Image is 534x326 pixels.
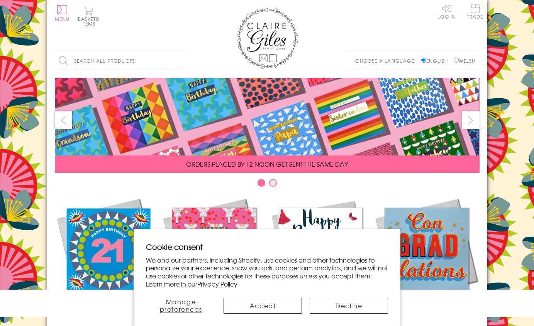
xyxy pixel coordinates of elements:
span: Trade [467,4,483,19]
button: Basket0 items [78,6,99,26]
a: Log In [437,4,456,19]
span: 0 items [81,15,99,27]
input: Search [182,52,190,70]
button: Carousel Page 1 (Current Slide) [258,179,265,187]
a: Academic [373,196,480,318]
p: We and our partners, including Shopify, use cookies and other technologies to personalize your ex... [146,256,388,288]
a: Birthdays [267,196,373,318]
button: prev [55,111,72,129]
button: Accept [224,298,302,314]
p: Choose a language: [355,57,420,64]
input: Search all products [55,52,190,70]
span: Menu [55,15,70,22]
button: next [462,111,480,129]
img: Claire Giles Greetings Cards [236,8,298,69]
a: New Releases [55,196,161,318]
span: ORDERS PLACED BY 12 NOON GET SENT THE SAME DAY [186,159,348,169]
input: Welsh [454,58,459,63]
h2: Cookie consent [146,241,388,252]
button: Manage preferences [146,298,216,314]
span: Manage preferences [160,297,202,314]
button: Carousel Page 2 [269,179,277,187]
button: Menu [55,5,70,21]
label: English [421,57,452,64]
button: Decline [310,298,388,314]
a: Christmas [161,196,267,318]
div: Carousel Pagination [55,179,480,191]
label: Welsh [454,57,476,64]
input: English [421,58,426,63]
a: Privacy Policy [197,279,237,288]
a: Trade [467,4,483,20]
